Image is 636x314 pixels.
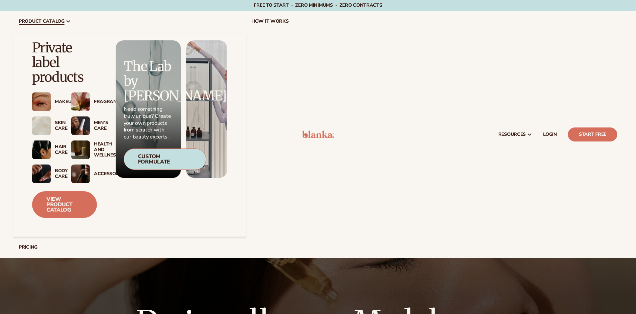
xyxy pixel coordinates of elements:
[94,120,97,131] div: Men’s Care
[32,140,51,159] img: Female hair pulled back with clips.
[32,116,58,135] a: Cream moisturizer swatch. Skin Care
[71,140,90,159] img: Candles and incense on table.
[186,40,227,178] img: Female in lab with equipment.
[32,92,51,111] img: Female with glitter eye makeup.
[251,19,289,24] span: How It Works
[55,168,58,180] div: Body Care
[71,92,90,111] img: Pink blooming flower.
[302,130,334,138] img: logo
[32,191,97,218] a: View Product Catalog
[19,245,37,250] span: pricing
[94,99,97,105] div: Fragrance
[568,127,617,141] a: Start Free
[55,144,58,155] div: Hair Care
[94,171,97,177] div: Accessories
[246,11,294,32] a: How It Works
[55,120,58,131] div: Skin Care
[13,11,246,32] a: product catalog
[124,59,173,103] p: The Lab by [PERSON_NAME]
[543,132,557,137] span: LOGIN
[13,237,43,258] a: pricing
[32,140,58,159] a: Female hair pulled back with clips. Hair Care
[116,40,181,178] a: Microscopic product formula. The Lab by [PERSON_NAME] Need something truly unique? Create your ow...
[55,99,58,105] div: Makeup
[124,106,173,140] p: Need something truly unique? Create your own products from scratch with our beauty experts.
[32,165,51,183] img: Male hand applying moisturizer.
[493,124,538,145] a: resources
[32,116,51,135] img: Cream moisturizer swatch.
[538,124,562,145] a: LOGIN
[71,116,90,135] img: Male holding moisturizer bottle.
[32,165,58,183] a: Male hand applying moisturizer. Body Care
[71,92,97,111] a: Pink blooming flower. Fragrance
[32,92,58,111] a: Female with glitter eye makeup. Makeup
[71,116,97,135] a: Male holding moisturizer bottle. Men’s Care
[71,165,90,183] img: Female with makeup brush.
[498,132,526,137] span: resources
[94,141,97,158] div: Health And Wellness
[254,2,382,8] span: Free to start · ZERO minimums · ZERO contracts
[71,165,97,183] a: Female with makeup brush. Accessories
[124,148,206,170] div: Custom Formulate
[32,40,97,84] p: Private label products
[19,19,65,24] span: product catalog
[71,140,97,159] a: Candles and incense on table. Health And Wellness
